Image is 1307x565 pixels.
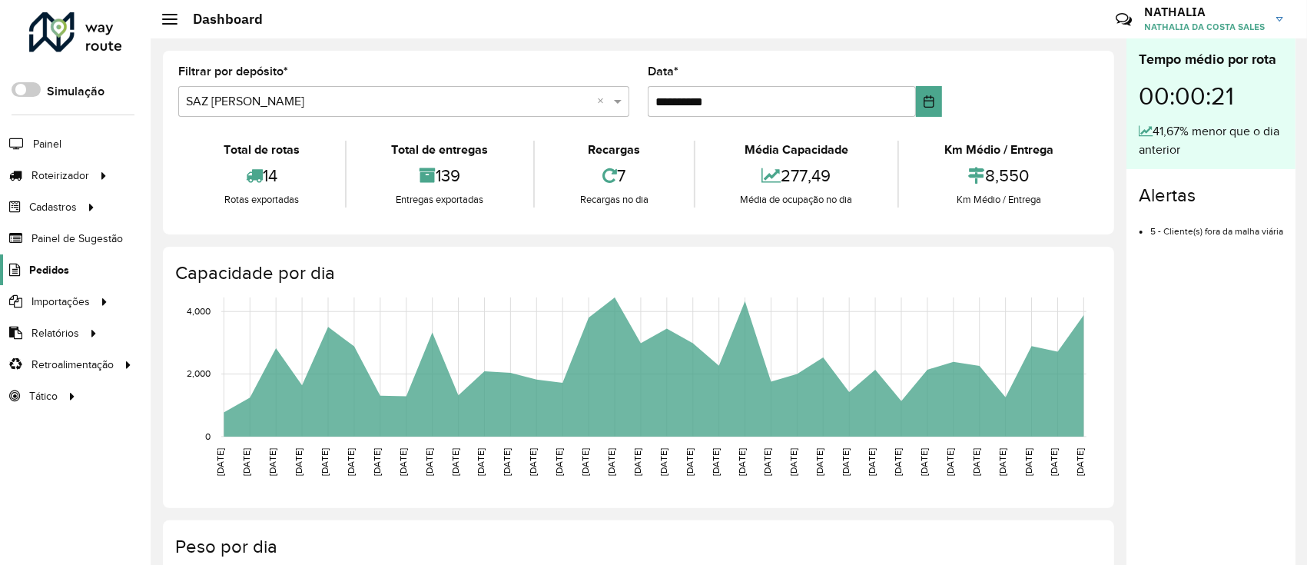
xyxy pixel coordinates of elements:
[1076,448,1086,476] text: [DATE]
[1107,3,1140,36] a: Contato Rápido
[554,448,564,476] text: [DATE]
[178,62,288,81] label: Filtrar por depósito
[916,86,942,117] button: Choose Date
[294,448,304,476] text: [DATE]
[658,448,668,476] text: [DATE]
[737,448,747,476] text: [DATE]
[841,448,851,476] text: [DATE]
[919,448,929,476] text: [DATE]
[175,262,1099,284] h4: Capacidade por dia
[29,262,69,278] span: Pedidos
[182,192,341,208] div: Rotas exportadas
[699,141,894,159] div: Média Capacidade
[47,82,104,101] label: Simulação
[997,448,1007,476] text: [DATE]
[648,62,678,81] label: Data
[597,92,610,111] span: Clear all
[789,448,799,476] text: [DATE]
[632,448,642,476] text: [DATE]
[32,294,90,310] span: Importações
[32,357,114,373] span: Retroalimentação
[372,448,382,476] text: [DATE]
[320,448,330,476] text: [DATE]
[450,448,460,476] text: [DATE]
[1144,20,1265,34] span: NATHALIA DA COSTA SALES
[606,448,616,476] text: [DATE]
[267,448,277,476] text: [DATE]
[903,159,1095,192] div: 8,550
[350,141,530,159] div: Total de entregas
[528,448,538,476] text: [DATE]
[424,448,434,476] text: [DATE]
[1139,49,1283,70] div: Tempo médio por rota
[1139,184,1283,207] h4: Alertas
[945,448,955,476] text: [DATE]
[903,192,1095,208] div: Km Médio / Entrega
[502,448,512,476] text: [DATE]
[350,159,530,192] div: 139
[32,325,79,341] span: Relatórios
[241,448,251,476] text: [DATE]
[32,168,89,184] span: Roteirizador
[1139,122,1283,159] div: 41,67% menor que o dia anterior
[893,448,903,476] text: [DATE]
[711,448,721,476] text: [DATE]
[182,159,341,192] div: 14
[29,199,77,215] span: Cadastros
[187,306,211,316] text: 4,000
[1150,213,1283,238] li: 5 - Cliente(s) fora da malha viária
[175,536,1099,558] h4: Peso por dia
[29,388,58,404] span: Tático
[699,159,894,192] div: 277,49
[903,141,1095,159] div: Km Médio / Entrega
[539,159,690,192] div: 7
[187,369,211,379] text: 2,000
[971,448,981,476] text: [DATE]
[1050,448,1060,476] text: [DATE]
[205,431,211,441] text: 0
[539,192,690,208] div: Recargas no dia
[539,141,690,159] div: Recargas
[182,141,341,159] div: Total de rotas
[350,192,530,208] div: Entregas exportadas
[685,448,695,476] text: [DATE]
[215,448,225,476] text: [DATE]
[580,448,590,476] text: [DATE]
[699,192,894,208] div: Média de ocupação no dia
[814,448,824,476] text: [DATE]
[867,448,877,476] text: [DATE]
[177,11,263,28] h2: Dashboard
[346,448,356,476] text: [DATE]
[32,231,123,247] span: Painel de Sugestão
[476,448,486,476] text: [DATE]
[33,136,61,152] span: Painel
[398,448,408,476] text: [DATE]
[763,448,773,476] text: [DATE]
[1023,448,1033,476] text: [DATE]
[1144,5,1265,19] h3: NATHALIA
[1139,70,1283,122] div: 00:00:21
